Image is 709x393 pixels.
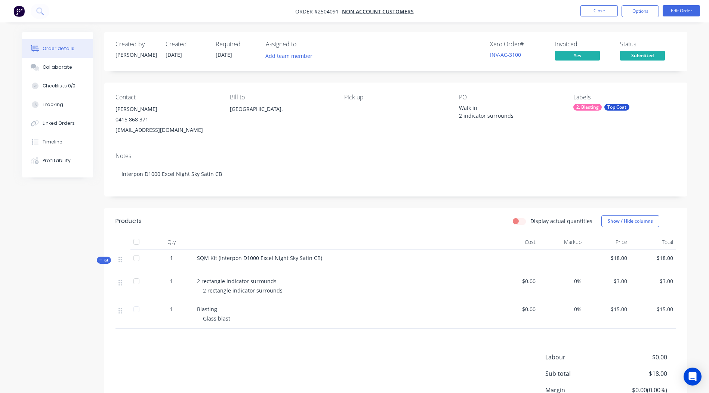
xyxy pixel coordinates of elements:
div: Kit [97,257,111,264]
span: [DATE] [166,51,182,58]
span: $15.00 [588,305,628,313]
div: [PERSON_NAME]0415 868 371[EMAIL_ADDRESS][DOMAIN_NAME] [115,104,218,135]
span: Glass blast [203,315,230,322]
div: Markup [539,235,585,250]
button: Add team member [261,51,316,61]
div: Created [166,41,207,48]
div: 0415 868 371 [115,114,218,125]
button: Order details [22,39,93,58]
span: $0.00 [611,353,667,362]
span: $15.00 [633,305,673,313]
button: Checklists 0/0 [22,77,93,95]
span: 1 [170,305,173,313]
button: Collaborate [22,58,93,77]
span: [DATE] [216,51,232,58]
div: Profitability [43,157,71,164]
div: [PERSON_NAME] [115,104,218,114]
span: Labour [545,353,612,362]
div: Created by [115,41,157,48]
div: Xero Order # [490,41,546,48]
span: 0% [542,305,582,313]
span: Kit [99,257,109,263]
div: Bill to [230,94,332,101]
button: Show / Hide columns [601,215,659,227]
span: $18.00 [611,369,667,378]
button: Close [580,5,618,16]
span: 2 rectangle indicator surrounds [203,287,283,294]
span: $3.00 [633,277,673,285]
div: [PERSON_NAME] [115,51,157,59]
div: [GEOGRAPHIC_DATA], [230,104,332,128]
span: $3.00 [588,277,628,285]
div: Timeline [43,139,62,145]
div: Status [620,41,676,48]
div: Interpon D1000 Excel Night Sky Satin CB [115,163,676,185]
button: Submitted [620,51,665,62]
span: Blasting [197,306,217,313]
div: Open Intercom Messenger [684,368,702,386]
button: Add team member [266,51,317,61]
span: 1 [170,277,173,285]
span: Order #2504091 - [295,8,342,15]
span: Yes [555,51,600,60]
label: Display actual quantities [530,217,592,225]
span: 1 [170,254,173,262]
div: [EMAIL_ADDRESS][DOMAIN_NAME] [115,125,218,135]
div: Order details [43,45,74,52]
div: Cost [493,235,539,250]
span: $0.00 [496,305,536,313]
button: Tracking [22,95,93,114]
button: Options [622,5,659,17]
span: SQM Kit (Interpon D1000 Excel Night Sky Satin CB) [197,254,322,262]
div: Required [216,41,257,48]
span: 0% [542,277,582,285]
div: Tracking [43,101,63,108]
div: Products [115,217,142,226]
div: Invoiced [555,41,611,48]
span: $18.00 [588,254,628,262]
div: Assigned to [266,41,340,48]
div: Checklists 0/0 [43,83,75,89]
span: 2 rectangle indicator surrounds [197,278,277,285]
div: PO [459,94,561,101]
div: Notes [115,152,676,160]
button: Timeline [22,133,93,151]
button: Linked Orders [22,114,93,133]
div: Total [630,235,676,250]
img: Factory [13,6,25,17]
span: Submitted [620,51,665,60]
div: Top Coat [604,104,629,111]
a: INV-AC-3100 [490,51,521,58]
span: $18.00 [633,254,673,262]
div: Linked Orders [43,120,75,127]
span: Sub total [545,369,612,378]
button: Edit Order [663,5,700,16]
div: Qty [149,235,194,250]
div: [GEOGRAPHIC_DATA], [230,104,332,114]
div: Labels [573,94,676,101]
div: Pick up [344,94,447,101]
div: Contact [115,94,218,101]
div: Price [585,235,631,250]
div: 2. Blasting [573,104,602,111]
div: Walk in 2 indicator surrounds [459,104,552,120]
button: Profitability [22,151,93,170]
a: Non account customers [342,8,414,15]
div: Collaborate [43,64,72,71]
span: $0.00 [496,277,536,285]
